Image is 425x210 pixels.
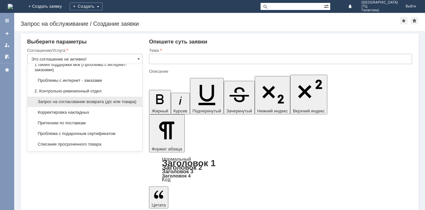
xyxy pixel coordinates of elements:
a: Мои заявки [2,40,12,50]
span: Выберите параметры [27,39,87,45]
div: Сделать домашней страницей [410,17,418,24]
span: Нижний индекс [257,109,288,113]
span: Верхний индекс [293,109,325,113]
span: Расширенный поиск [324,3,330,9]
a: Мои согласования [2,52,12,62]
div: Описание [149,69,411,73]
span: [GEOGRAPHIC_DATA] [361,1,398,5]
span: Опишите суть заявки [149,39,207,45]
div: Создать [70,3,103,10]
a: Заголовок 1 [162,158,216,168]
a: Заголовок 2 [162,164,202,171]
span: Претензии по поставкам [31,120,138,126]
button: Жирный [149,90,171,114]
button: Нижний индекс [255,76,291,114]
span: Жирный [152,109,168,113]
span: (ТЦ [361,5,398,8]
a: Код [162,177,171,183]
a: Перейти на домашнюю страницу [8,4,13,9]
div: Запрос на обслуживание / Создание заявки [21,21,400,27]
span: Подчеркнутый [193,109,221,113]
span: 1 линия поддержки мбк (Проблемы с интернет-заказами) [31,62,138,72]
span: Формат абзаца [152,147,182,151]
div: Соглашение/Услуга [27,48,141,52]
button: Подчеркнутый [190,78,224,114]
span: Запрос на согласование возврата (д/с или товара) [31,99,138,104]
button: Цитата [149,186,168,208]
span: Курсив [173,109,187,113]
span: Проблемы с интернет - заказами [31,78,138,83]
button: Зачеркнутый [224,81,255,114]
img: logo [8,4,13,9]
a: Нормальный [162,156,191,162]
a: Создать заявку [2,28,12,39]
span: Зачеркнутый [226,109,252,113]
span: Цитата [152,203,166,207]
div: Добавить в избранное [400,17,408,24]
span: Списание просроченного товара [31,142,138,147]
button: Курсив [171,93,190,114]
a: Заголовок 3 [162,168,193,174]
span: 2. Контрольно-ревизионный отдел [31,89,138,94]
span: Галактика) [361,8,398,12]
a: Заголовок 4 [162,173,191,178]
span: Проблема с подарочным сертификатом [31,131,138,136]
div: Формат абзаца [149,157,412,182]
button: Формат абзаца [149,114,184,152]
div: Тема [149,48,411,52]
button: Верхний индекс [290,75,327,114]
span: Корректировка накладных [31,110,138,115]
